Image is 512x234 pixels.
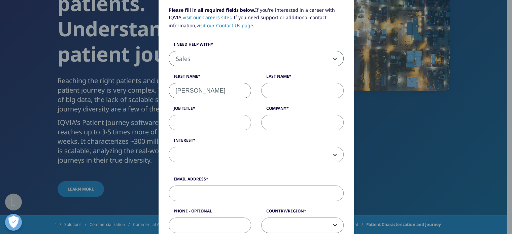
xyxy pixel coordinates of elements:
label: Email Address [169,176,344,186]
label: I need help with [169,41,344,51]
label: Phone - Optional [169,208,251,218]
label: Country/Region [261,208,344,218]
strong: Please fill in all required fields below. [169,7,255,13]
span: Sales [169,51,344,66]
button: Open Preferences [5,214,22,231]
label: First Name [169,73,251,83]
a: visit our Contact Us page [197,22,253,29]
a: visit our Careers site [183,14,231,21]
span: Sales [169,51,343,67]
label: Company [261,105,344,115]
p: If you're interested in a career with IQVIA, . If you need support or additional contact informat... [169,6,344,34]
label: Last Name [261,73,344,83]
label: Interest [169,137,344,147]
label: Job Title [169,105,251,115]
